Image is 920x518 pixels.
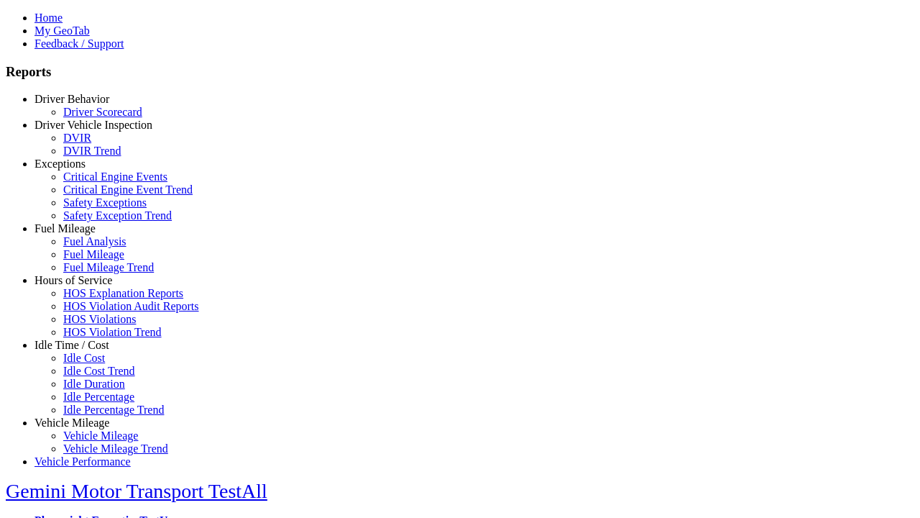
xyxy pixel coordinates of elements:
[63,145,121,157] a: DVIR Trend
[34,158,86,170] a: Exceptions
[63,171,167,183] a: Critical Engine Events
[34,417,109,429] a: Vehicle Mileage
[63,106,142,118] a: Driver Scorecard
[63,261,154,273] a: Fuel Mileage Trend
[34,93,109,105] a: Driver Behavior
[63,378,125,390] a: Idle Duration
[34,37,124,50] a: Feedback / Support
[63,430,138,442] a: Vehicle Mileage
[63,235,126,247] a: Fuel Analysis
[34,12,63,24] a: Home
[63,183,193,196] a: Critical Engine Event Trend
[63,442,168,455] a: Vehicle Mileage Trend
[34,339,109,351] a: Idle Time / Cost
[34,274,112,286] a: Hours of Service
[63,391,134,403] a: Idle Percentage
[63,132,91,144] a: DVIR
[6,64,914,80] h3: Reports
[63,326,162,338] a: HOS Violation Trend
[63,404,164,416] a: Idle Percentage Trend
[63,287,183,299] a: HOS Explanation Reports
[63,352,105,364] a: Idle Cost
[34,119,152,131] a: Driver Vehicle Inspection
[63,209,172,222] a: Safety Exception Trend
[34,24,90,37] a: My GeoTab
[63,313,136,325] a: HOS Violations
[34,222,96,235] a: Fuel Mileage
[63,248,124,260] a: Fuel Mileage
[63,365,135,377] a: Idle Cost Trend
[63,196,147,209] a: Safety Exceptions
[6,480,267,502] a: Gemini Motor Transport TestAll
[63,300,199,312] a: HOS Violation Audit Reports
[34,455,131,468] a: Vehicle Performance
